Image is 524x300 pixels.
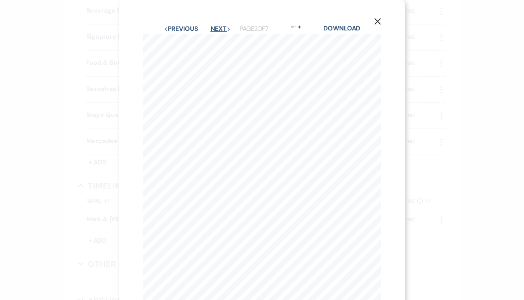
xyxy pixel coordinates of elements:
p: Page 2 of 7 [239,24,268,34]
button: Next [211,26,231,32]
button: + [296,24,303,30]
button: - [289,24,296,30]
button: Previous [164,26,198,32]
a: Download [323,24,360,32]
